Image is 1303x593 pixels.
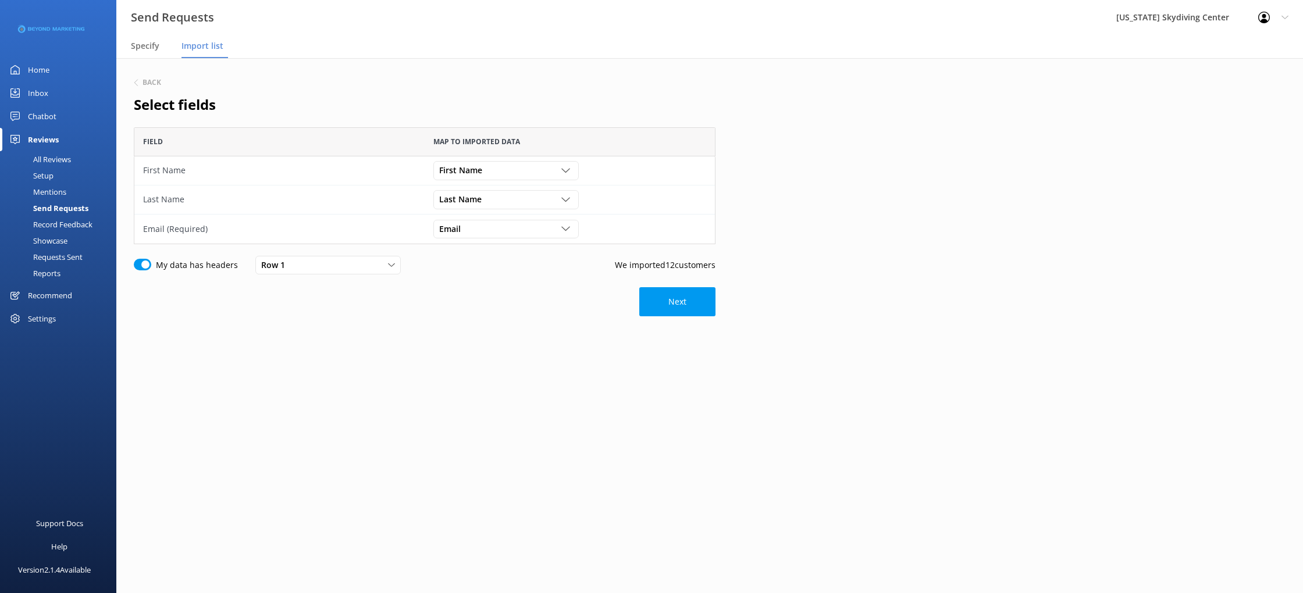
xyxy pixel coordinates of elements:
[28,58,49,81] div: Home
[639,287,715,316] button: Next
[439,164,489,177] span: First Name
[143,136,163,147] span: Field
[7,265,60,281] div: Reports
[134,94,715,116] h2: Select fields
[143,223,416,235] div: Email (Required)
[134,79,161,86] button: Back
[439,223,468,235] span: Email
[7,233,116,249] a: Showcase
[181,40,223,52] span: Import list
[51,535,67,558] div: Help
[7,233,67,249] div: Showcase
[143,79,161,86] h6: Back
[18,558,91,581] div: Version 2.1.4 Available
[7,151,116,167] a: All Reviews
[615,259,715,272] p: We imported 12 customers
[131,8,214,27] h3: Send Requests
[143,193,416,206] div: Last Name
[7,167,116,184] a: Setup
[7,216,92,233] div: Record Feedback
[28,81,48,105] div: Inbox
[7,216,116,233] a: Record Feedback
[143,164,416,177] div: First Name
[7,200,88,216] div: Send Requests
[28,128,59,151] div: Reviews
[433,136,520,147] span: Map to imported data
[7,184,66,200] div: Mentions
[7,151,71,167] div: All Reviews
[17,25,84,34] img: 3-1676954853.png
[134,156,715,244] div: grid
[36,512,83,535] div: Support Docs
[7,265,116,281] a: Reports
[439,193,489,206] span: Last Name
[131,40,159,52] span: Specify
[7,167,54,184] div: Setup
[7,249,83,265] div: Requests Sent
[28,284,72,307] div: Recommend
[28,307,56,330] div: Settings
[7,200,116,216] a: Send Requests
[261,259,292,272] span: Row 1
[7,249,116,265] a: Requests Sent
[7,184,116,200] a: Mentions
[28,105,56,128] div: Chatbot
[156,259,238,272] label: My data has headers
